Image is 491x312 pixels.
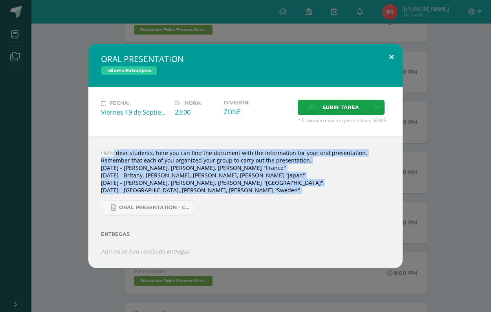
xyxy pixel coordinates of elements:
[110,100,129,106] span: Fecha:
[101,108,169,117] div: Viernes 19 de Septiembre
[119,204,190,211] span: ORAL PRESENTATION - COUNTRY.docx
[322,100,359,115] span: Subir tarea
[380,44,403,71] button: Close (Esc)
[101,248,190,255] i: Aún no se han realizado entregas
[224,100,291,106] label: División:
[101,53,390,64] h2: ORAL PRESENTATION
[101,231,390,237] label: Entregas
[298,117,390,124] span: * El tamaño máximo permitido es 50 MB
[224,108,291,116] div: ZONE
[103,200,194,215] a: ORAL PRESENTATION - COUNTRY.docx
[185,100,202,106] span: Hora:
[175,108,218,117] div: 23:00
[88,136,403,268] div: Hello dear students, here you can find the document with the information for your oral presentati...
[101,66,158,75] span: Idioma Extranjero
